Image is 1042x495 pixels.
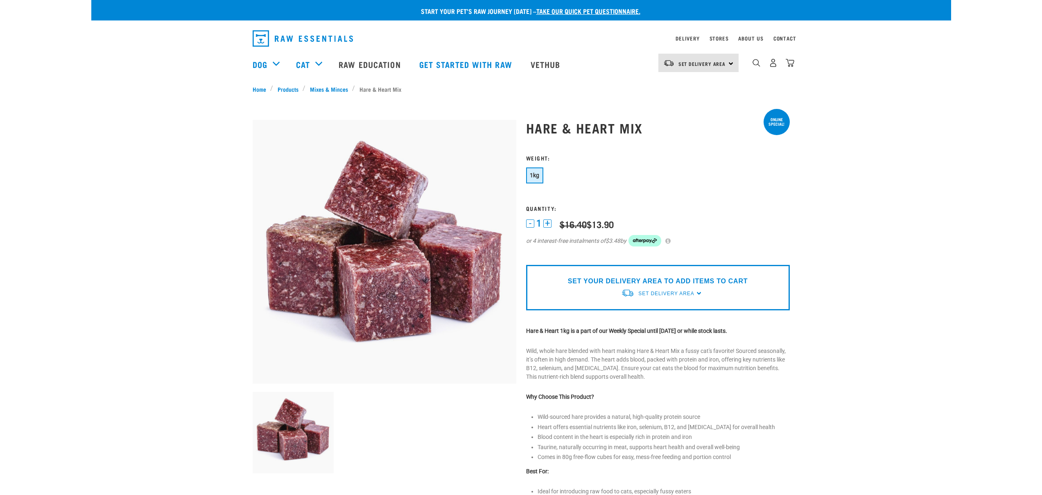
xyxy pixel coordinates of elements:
a: Vethub [522,48,571,81]
nav: dropdown navigation [91,48,951,81]
a: Cat [296,58,310,70]
a: Mixes & Minces [305,85,352,93]
a: Home [253,85,271,93]
p: SET YOUR DELIVERY AREA TO ADD ITEMS TO CART [568,276,748,286]
img: Raw Essentials Logo [253,30,353,47]
a: Raw Education [330,48,411,81]
h1: Hare & Heart Mix [526,120,790,135]
a: Stores [710,37,729,40]
span: $3.48 [606,237,620,245]
img: Pile Of Cubed Hare Heart For Pets [253,120,516,384]
span: 1 [536,219,541,228]
li: Taurine, naturally occurring in meat, supports heart health and overall well-being [538,443,790,452]
p: Wild, whole hare blended with heart making Hare & Heart Mix a fussy cat's favorite! Sourced seaso... [526,347,790,381]
span: Set Delivery Area [678,62,726,65]
h3: Quantity: [526,205,790,211]
img: Afterpay [628,235,661,246]
a: take our quick pet questionnaire. [536,9,640,13]
a: Products [273,85,303,93]
p: Start your pet’s raw journey [DATE] – [97,6,957,16]
img: van-moving.png [621,289,634,297]
a: Get started with Raw [411,48,522,81]
button: + [543,219,552,228]
div: or 4 interest-free instalments of by [526,235,790,246]
a: About Us [738,37,763,40]
li: Wild-sourced hare provides a natural, high-quality protein source [538,413,790,421]
button: - [526,219,534,228]
span: 1kg [530,172,540,179]
nav: breadcrumbs [253,85,790,93]
strong: Why Choose This Product? [526,393,594,400]
a: Contact [773,37,796,40]
li: Comes in 80g free-flow cubes for easy, mess-free feeding and portion control [538,453,790,461]
img: home-icon-1@2x.png [753,59,760,67]
li: Heart offers essential nutrients like iron, selenium, B12, and [MEDICAL_DATA] for overall health [538,423,790,432]
img: home-icon@2x.png [786,59,794,67]
a: Delivery [676,37,699,40]
img: van-moving.png [663,59,674,67]
nav: dropdown navigation [246,27,796,50]
div: $13.90 [560,219,614,229]
strong: Best For: [526,468,549,475]
h3: Weight: [526,155,790,161]
button: 1kg [526,167,543,183]
img: Pile Of Cubed Hare Heart For Pets [253,392,334,473]
a: Dog [253,58,267,70]
img: user.png [769,59,778,67]
li: Blood content in the heart is especially rich in protein and iron [538,433,790,441]
strike: $16.40 [560,222,587,226]
span: Set Delivery Area [638,291,694,296]
strong: Hare & Heart 1kg is a part of our Weekly Special until [DATE] or while stock lasts. [526,328,727,334]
